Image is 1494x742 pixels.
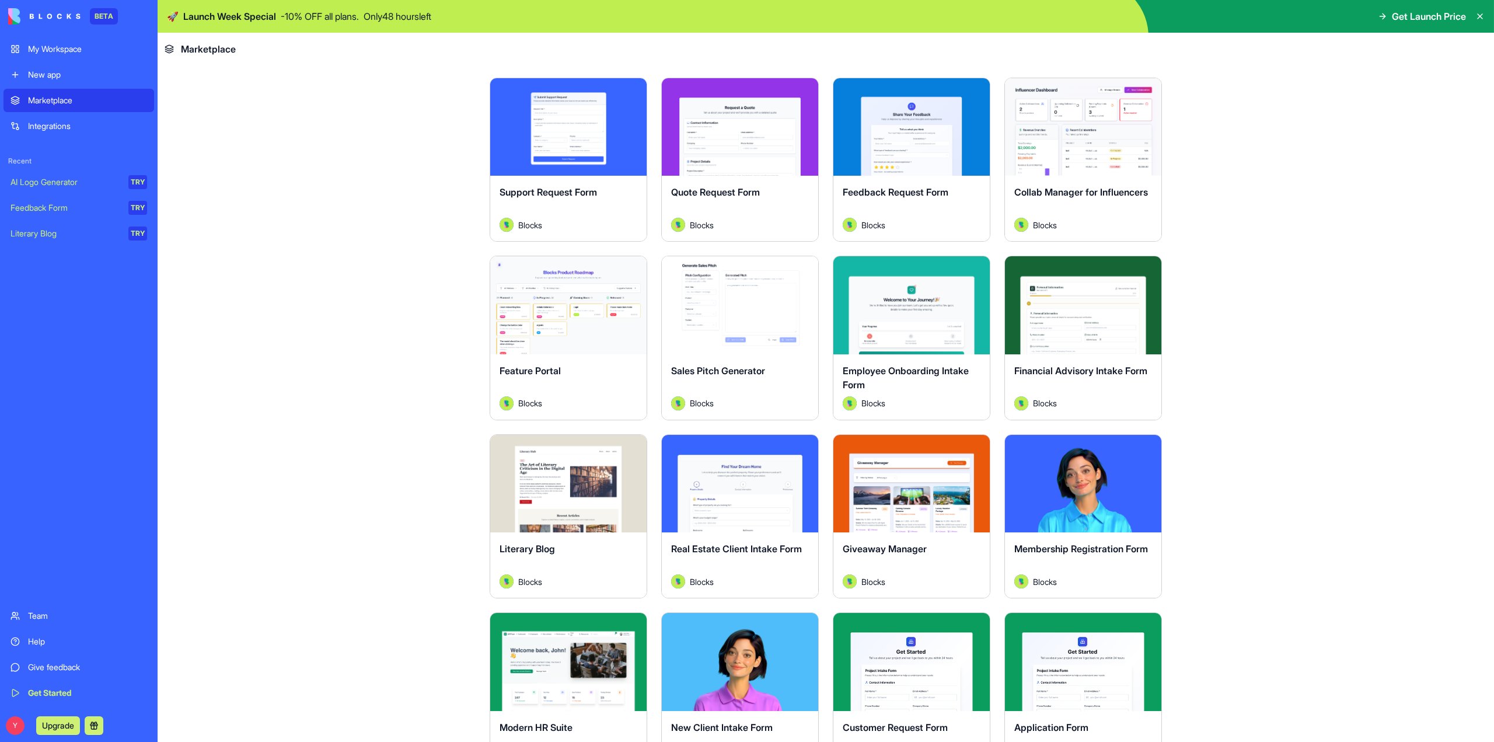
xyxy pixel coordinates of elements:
[500,218,514,232] img: Avatar
[671,365,765,377] span: Sales Pitch Generator
[28,661,147,673] div: Give feedback
[8,8,81,25] img: logo
[4,89,154,112] a: Marketplace
[690,576,714,588] span: Blocks
[183,9,276,23] span: Launch Week Special
[861,576,885,588] span: Blocks
[671,722,773,733] span: New Client Intake Form
[833,256,990,420] a: Employee Onboarding Intake FormAvatarBlocks
[4,37,154,61] a: My Workspace
[690,397,714,409] span: Blocks
[11,202,120,214] div: Feedback Form
[1014,218,1028,232] img: Avatar
[490,434,647,599] a: Literary BlogAvatarBlocks
[1033,576,1057,588] span: Blocks
[11,176,120,188] div: AI Logo Generator
[1033,219,1057,231] span: Blocks
[28,95,147,106] div: Marketplace
[843,218,857,232] img: Avatar
[843,396,857,410] img: Avatar
[4,604,154,628] a: Team
[861,397,885,409] span: Blocks
[4,656,154,679] a: Give feedback
[1014,543,1148,555] span: Membership Registration Form
[843,186,948,198] span: Feedback Request Form
[28,43,147,55] div: My Workspace
[8,8,118,25] a: BETA
[671,574,685,588] img: Avatar
[1004,256,1162,420] a: Financial Advisory Intake FormAvatarBlocks
[490,78,647,242] a: Support Request FormAvatarBlocks
[518,219,542,231] span: Blocks
[36,716,80,735] button: Upgrade
[490,256,647,420] a: Feature PortalAvatarBlocks
[4,222,154,245] a: Literary BlogTRY
[500,365,561,377] span: Feature Portal
[28,636,147,647] div: Help
[1014,574,1028,588] img: Avatar
[364,9,431,23] p: Only 48 hours left
[671,396,685,410] img: Avatar
[1014,365,1147,377] span: Financial Advisory Intake Form
[128,227,147,241] div: TRY
[500,396,514,410] img: Avatar
[661,434,819,599] a: Real Estate Client Intake FormAvatarBlocks
[281,9,359,23] p: - 10 % OFF all plans.
[4,681,154,705] a: Get Started
[671,543,802,555] span: Real Estate Client Intake Form
[1004,78,1162,242] a: Collab Manager for InfluencersAvatarBlocks
[833,78,990,242] a: Feedback Request FormAvatarBlocks
[671,186,760,198] span: Quote Request Form
[1392,9,1466,23] span: Get Launch Price
[128,175,147,189] div: TRY
[518,397,542,409] span: Blocks
[28,69,147,81] div: New app
[843,722,948,733] span: Customer Request Form
[6,716,25,735] span: Y
[500,186,597,198] span: Support Request Form
[518,576,542,588] span: Blocks
[861,219,885,231] span: Blocks
[11,228,120,239] div: Literary Blog
[843,365,969,391] span: Employee Onboarding Intake Form
[833,434,990,599] a: Giveaway ManagerAvatarBlocks
[167,9,179,23] span: 🚀
[671,218,685,232] img: Avatar
[28,687,147,699] div: Get Started
[28,120,147,132] div: Integrations
[28,610,147,622] div: Team
[1004,434,1162,599] a: Membership Registration FormAvatarBlocks
[4,156,154,166] span: Recent
[1014,396,1028,410] img: Avatar
[128,201,147,215] div: TRY
[1033,397,1057,409] span: Blocks
[4,630,154,653] a: Help
[181,42,236,56] span: Marketplace
[843,543,927,555] span: Giveaway Manager
[4,170,154,194] a: AI Logo GeneratorTRY
[4,63,154,86] a: New app
[90,8,118,25] div: BETA
[1014,186,1148,198] span: Collab Manager for Influencers
[661,78,819,242] a: Quote Request FormAvatarBlocks
[4,114,154,138] a: Integrations
[690,219,714,231] span: Blocks
[661,256,819,420] a: Sales Pitch GeneratorAvatarBlocks
[500,722,573,733] span: Modern HR Suite
[500,574,514,588] img: Avatar
[1014,722,1088,733] span: Application Form
[843,574,857,588] img: Avatar
[4,196,154,220] a: Feedback FormTRY
[36,719,80,731] a: Upgrade
[500,543,555,555] span: Literary Blog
